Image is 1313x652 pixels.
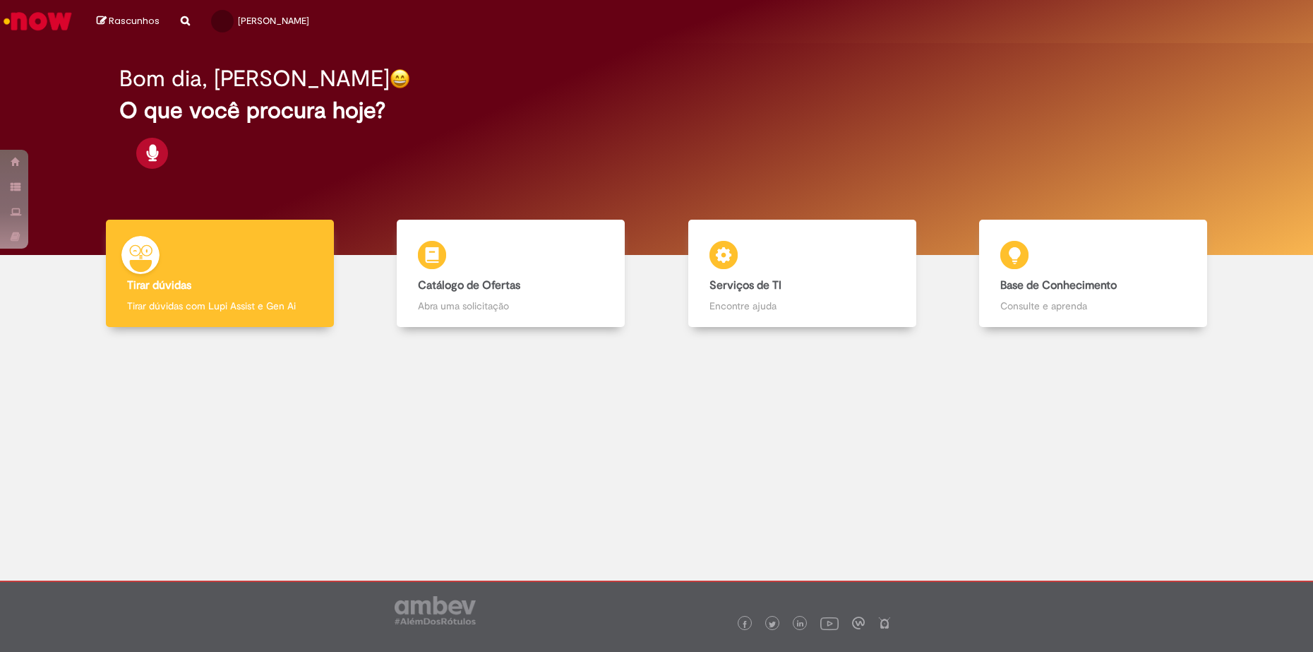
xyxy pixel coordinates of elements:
img: logo_footer_twitter.png [769,621,776,628]
a: Tirar dúvidas Tirar dúvidas com Lupi Assist e Gen Ai [74,220,366,328]
img: logo_footer_naosei.png [878,617,891,629]
a: Base de Conhecimento Consulte e aprenda [948,220,1240,328]
span: Rascunhos [109,14,160,28]
b: Base de Conhecimento [1000,278,1117,292]
h2: O que você procura hoje? [119,98,1193,123]
p: Consulte e aprenda [1000,299,1186,313]
img: logo_footer_workplace.png [852,617,865,629]
img: logo_footer_linkedin.png [797,620,804,629]
a: Catálogo de Ofertas Abra uma solicitação [366,220,657,328]
p: Encontre ajuda [709,299,895,313]
p: Tirar dúvidas com Lupi Assist e Gen Ai [127,299,313,313]
img: happy-face.png [390,69,410,89]
b: Tirar dúvidas [127,278,191,292]
img: ServiceNow [1,7,74,35]
b: Serviços de TI [709,278,781,292]
a: Rascunhos [97,15,160,28]
h2: Bom dia, [PERSON_NAME] [119,66,390,91]
span: [PERSON_NAME] [238,15,309,27]
img: logo_footer_ambev_rotulo_gray.png [395,596,476,624]
p: Abra uma solicitação [418,299,604,313]
img: logo_footer_youtube.png [820,614,839,632]
img: logo_footer_facebook.png [741,621,748,628]
a: Serviços de TI Encontre ajuda [656,220,948,328]
b: Catálogo de Ofertas [418,278,520,292]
